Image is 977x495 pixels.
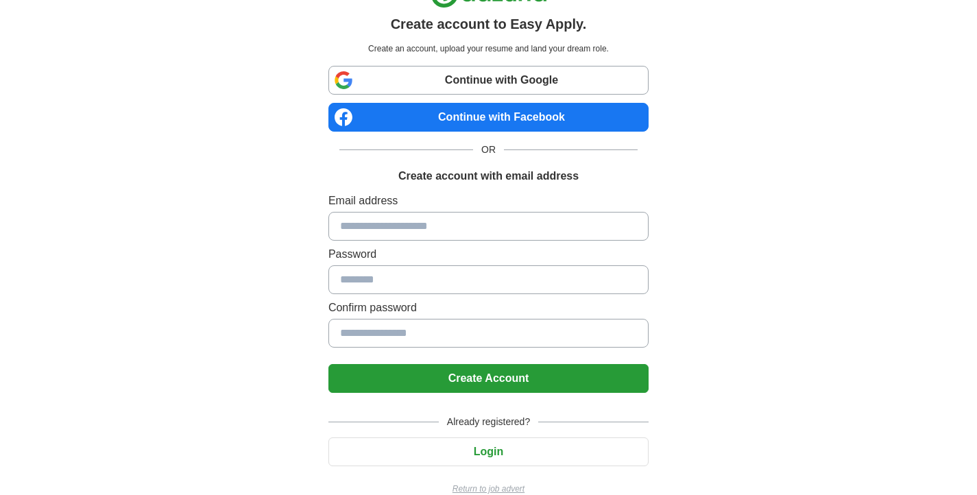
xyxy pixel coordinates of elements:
[328,446,649,457] a: Login
[328,66,649,95] a: Continue with Google
[328,364,649,393] button: Create Account
[328,246,649,263] label: Password
[328,300,649,316] label: Confirm password
[328,193,649,209] label: Email address
[328,483,649,495] a: Return to job advert
[398,168,579,184] h1: Create account with email address
[331,43,646,55] p: Create an account, upload your resume and land your dream role.
[328,103,649,132] a: Continue with Facebook
[473,143,504,157] span: OR
[391,14,587,34] h1: Create account to Easy Apply.
[328,437,649,466] button: Login
[439,415,538,429] span: Already registered?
